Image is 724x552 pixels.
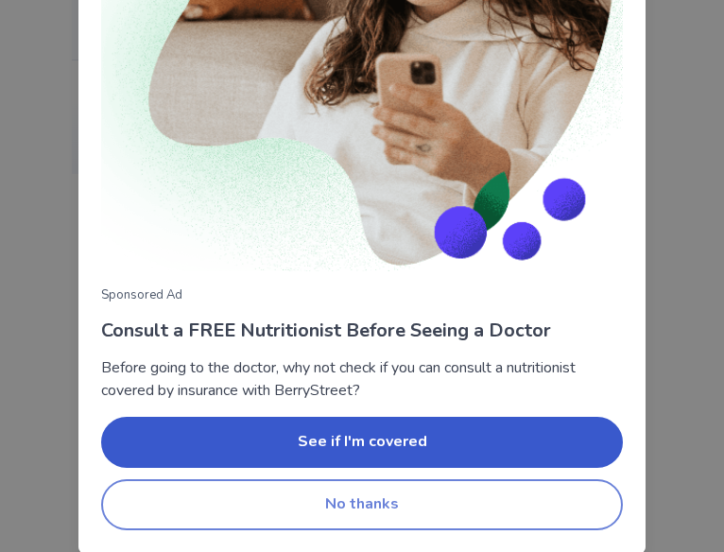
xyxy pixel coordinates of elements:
button: No thanks [101,479,623,530]
button: See if I'm covered [101,417,623,468]
p: Consult a FREE Nutritionist Before Seeing a Doctor [101,317,623,345]
p: Sponsored Ad [101,286,623,305]
p: Before going to the doctor, why not check if you can consult a nutritionist covered by insurance ... [101,356,623,402]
